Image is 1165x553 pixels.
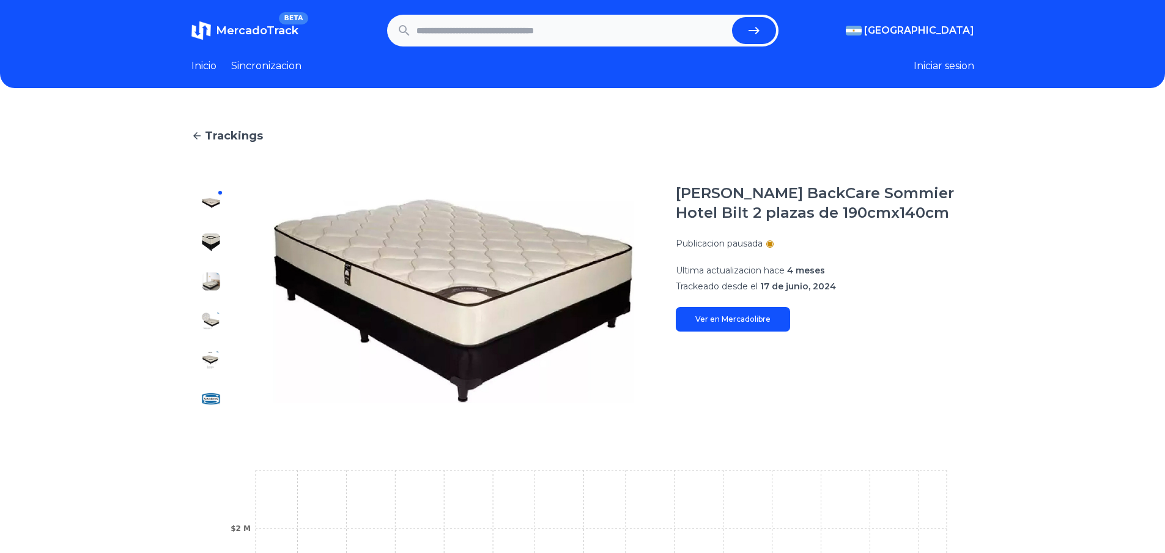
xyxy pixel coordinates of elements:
a: Sincronizacion [231,59,301,73]
img: Simmons BackCare Sommier Hotel Bilt 2 plazas de 190cmx140cm [201,350,221,369]
span: Trackings [205,127,263,144]
button: Iniciar sesion [914,59,974,73]
h1: [PERSON_NAME] BackCare Sommier Hotel Bilt 2 plazas de 190cmx140cm [676,184,974,223]
button: [GEOGRAPHIC_DATA] [846,23,974,38]
span: BETA [279,12,308,24]
a: MercadoTrackBETA [191,21,298,40]
span: [GEOGRAPHIC_DATA] [864,23,974,38]
img: Simmons BackCare Sommier Hotel Bilt 2 plazas de 190cmx140cm [201,232,221,252]
tspan: $2 M [231,524,251,533]
img: Simmons BackCare Sommier Hotel Bilt 2 plazas de 190cmx140cm [255,184,651,418]
img: Simmons BackCare Sommier Hotel Bilt 2 plazas de 190cmx140cm [201,193,221,213]
a: Inicio [191,59,216,73]
img: Argentina [846,26,862,35]
img: Simmons BackCare Sommier Hotel Bilt 2 plazas de 190cmx140cm [201,311,221,330]
a: Trackings [191,127,974,144]
p: Publicacion pausada [676,237,763,250]
a: Ver en Mercadolibre [676,307,790,332]
span: MercadoTrack [216,24,298,37]
img: Simmons BackCare Sommier Hotel Bilt 2 plazas de 190cmx140cm [201,272,221,291]
span: Trackeado desde el [676,281,758,292]
img: MercadoTrack [191,21,211,40]
span: 4 meses [787,265,825,276]
img: Simmons BackCare Sommier Hotel Bilt 2 plazas de 190cmx140cm [201,389,221,409]
span: 17 de junio, 2024 [760,281,836,292]
span: Ultima actualizacion hace [676,265,785,276]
